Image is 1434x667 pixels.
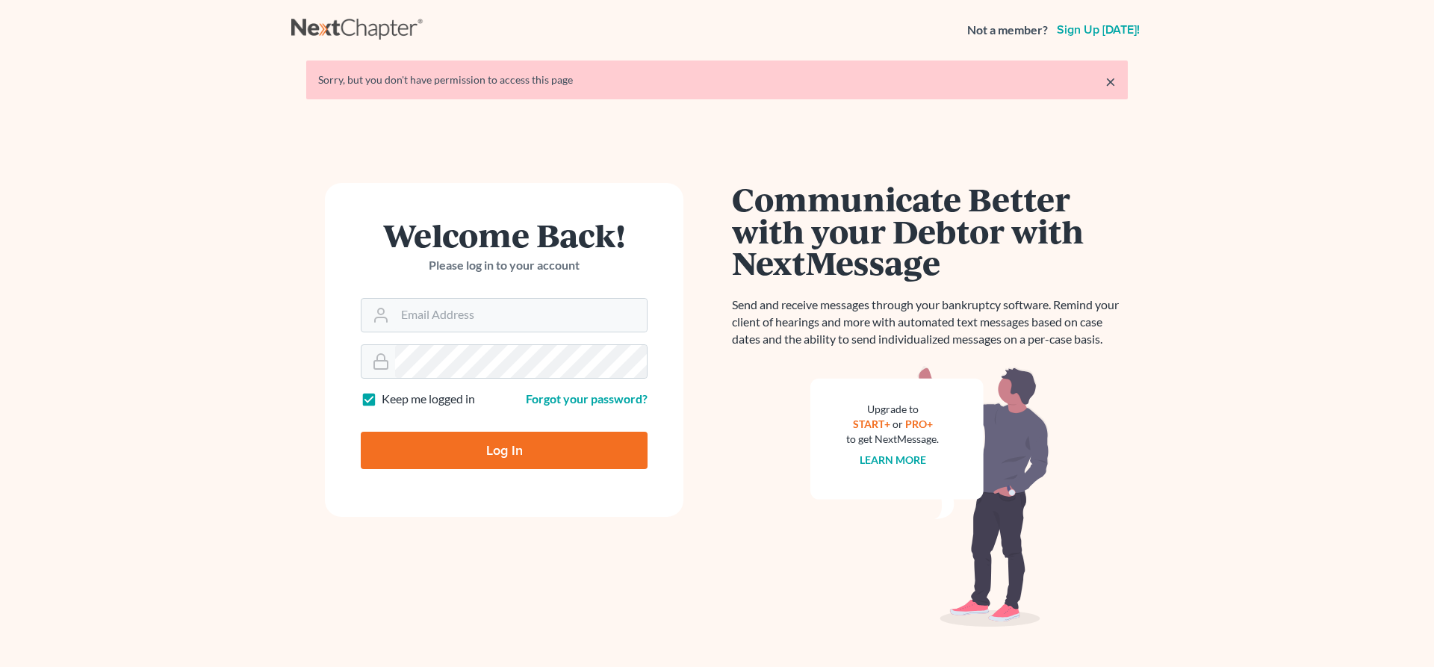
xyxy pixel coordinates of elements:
span: or [893,418,903,430]
a: Forgot your password? [526,391,648,406]
p: Please log in to your account [361,257,648,274]
input: Log In [361,432,648,469]
label: Keep me logged in [382,391,475,408]
div: Upgrade to [846,402,939,417]
a: PRO+ [905,418,933,430]
p: Send and receive messages through your bankruptcy software. Remind your client of hearings and mo... [732,297,1128,348]
a: START+ [853,418,890,430]
h1: Welcome Back! [361,219,648,251]
a: × [1105,72,1116,90]
h1: Communicate Better with your Debtor with NextMessage [732,183,1128,279]
div: Sorry, but you don't have permission to access this page [318,72,1116,87]
input: Email Address [395,299,647,332]
div: to get NextMessage. [846,432,939,447]
img: nextmessage_bg-59042aed3d76b12b5cd301f8e5b87938c9018125f34e5fa2b7a6b67550977c72.svg [810,366,1049,627]
strong: Not a member? [967,22,1048,39]
a: Learn more [860,453,926,466]
a: Sign up [DATE]! [1054,24,1143,36]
